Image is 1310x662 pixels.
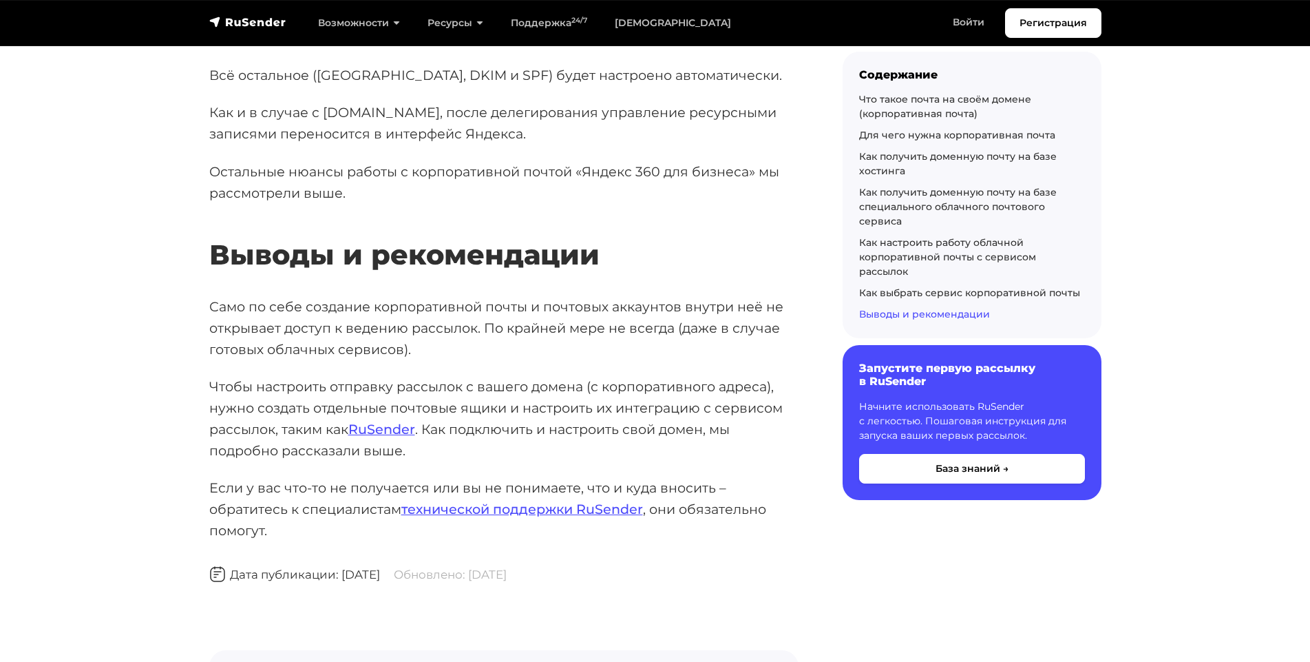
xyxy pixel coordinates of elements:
p: Остальные нюансы работы с корпоративной почтой «Яндекс 360 для бизнеса» мы рассмотрели выше. [209,161,799,203]
a: Регистрация [1005,8,1101,38]
img: Дата публикации [209,566,226,583]
p: Всё остальное ([GEOGRAPHIC_DATA], DKIM и SPF) будет настроено автоматически. [209,65,799,86]
button: База знаний → [859,454,1085,484]
sup: 24/7 [571,16,587,25]
a: Как настроить работу облачной корпоративной почты с сервисом рассылок [859,236,1036,278]
a: Как получить доменную почту на базе специального облачного почтового сервиса [859,186,1057,227]
h6: Запустите первую рассылку в RuSender [859,362,1085,388]
a: Как получить доменную почту на базе хостинга [859,150,1057,177]
img: RuSender [209,15,286,29]
p: Как и в случае с [DOMAIN_NAME], после делегирования управление ресурсными записями переносится в ... [209,102,799,144]
a: Выводы и рекомендации [859,308,990,320]
a: Поддержка24/7 [497,9,601,37]
a: Что такое почта на своём домене (корпоративная почта) [859,93,1031,120]
a: Войти [939,8,998,37]
a: Для чего нужна корпоративная почта [859,129,1055,141]
span: Дата публикации: [DATE] [209,568,380,581]
a: Ресурсы [414,9,497,37]
a: Запустите первую рассылку в RuSender Начните использовать RuSender с легкостью. Пошаговая инструк... [843,345,1101,499]
div: Содержание [859,68,1085,81]
p: Начните использовать RuSender с легкостью. Пошаговая инструкция для запуска ваших первых рассылок. [859,400,1085,443]
h2: Выводы и рекомендации [209,198,799,271]
a: Как выбрать сервис корпоративной почты [859,287,1080,299]
a: Возможности [304,9,414,37]
p: Само по себе создание корпоративной почты и почтовых аккаунтов внутри неё не открывает доступ к в... [209,296,799,360]
a: технической поддержки RuSender [401,501,643,517]
a: [DEMOGRAPHIC_DATA] [601,9,745,37]
a: RuSender [348,421,415,437]
p: Чтобы настроить отправку рассылок с вашего домена (с корпоративного адреса), нужно создать отдель... [209,376,799,461]
p: Если у вас что-то не получается или вы не понимаете, что и куда вносить – обратитесь к специалист... [209,477,799,541]
span: Обновлено: [DATE] [394,568,507,581]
